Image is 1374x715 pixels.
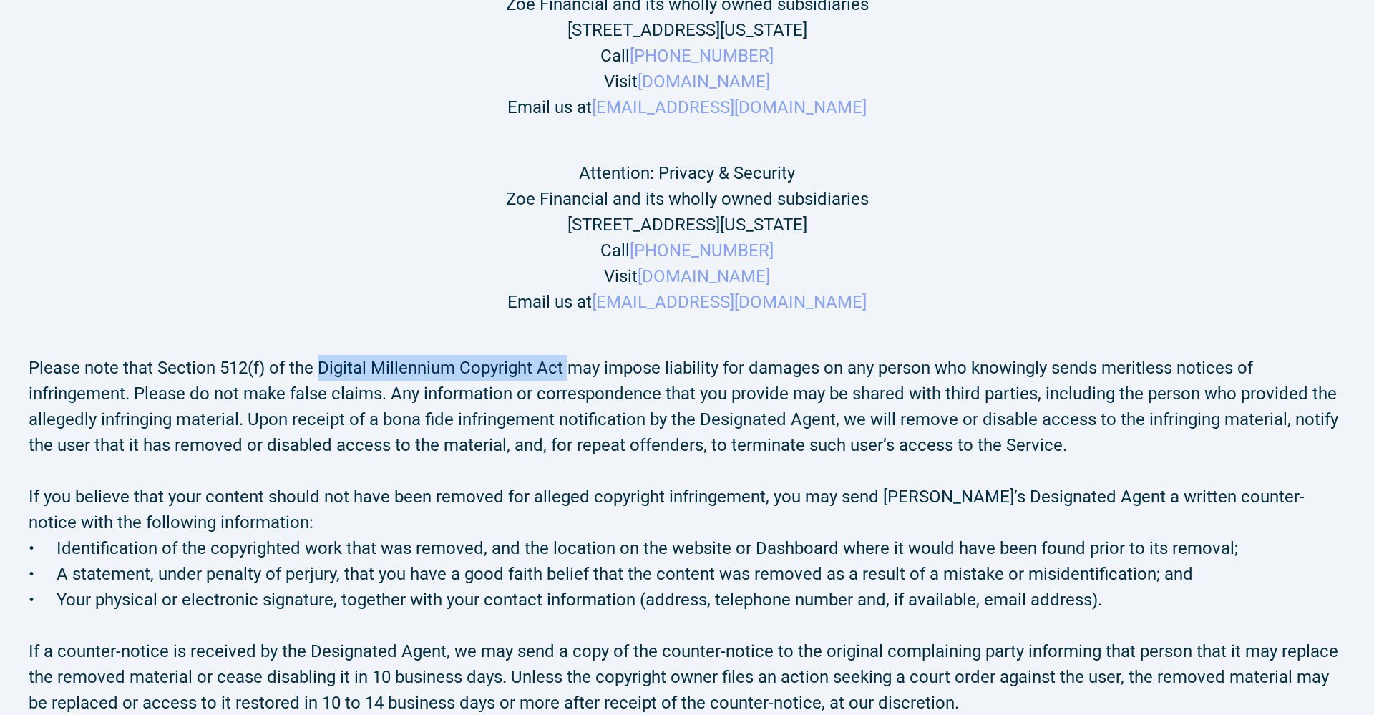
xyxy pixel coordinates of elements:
[29,43,1345,69] h2: Call
[592,97,867,117] a: [EMAIL_ADDRESS][DOMAIN_NAME]
[630,46,774,66] a: [PHONE_NUMBER]
[29,17,1345,43] h2: [STREET_ADDRESS][US_STATE]
[57,535,1345,561] h2: Identification of the copyrighted work that was removed, and the location on the website or Dashb...
[638,266,770,286] a: [DOMAIN_NAME]
[630,240,774,261] a: [PHONE_NUMBER]
[29,238,1345,263] h2: Call
[29,186,1345,212] h2: Zoe Financial and its wholly owned subsidiaries
[29,355,1345,458] h2: Please note that Section 512(f) of the Digital Millennium Copyright Act may impose liability for ...
[638,72,770,92] a: [DOMAIN_NAME]
[29,458,1345,535] h2: If you believe that your content should not have been removed for alleged copyright infringement,...
[29,263,1345,289] h2: Visit
[29,69,1345,94] h2: Visit
[592,292,867,312] a: [EMAIL_ADDRESS][DOMAIN_NAME]
[57,561,1345,587] h2: A statement, under penalty of perjury, that you have a good faith belief that the content was rem...
[57,587,1345,613] h2: Your physical or electronic signature, together with your contact information (address, telephone...
[29,212,1345,238] h2: [STREET_ADDRESS][US_STATE]
[29,94,1345,120] h2: Email us at
[29,289,1345,315] h2: Email us at
[29,160,1345,186] h2: Attention: Privacy & Security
